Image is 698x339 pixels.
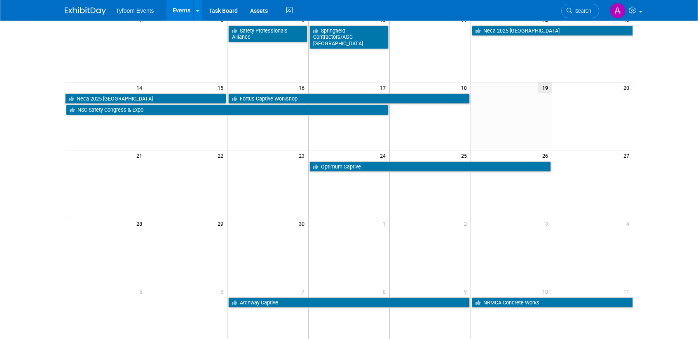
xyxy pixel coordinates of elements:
[544,218,552,229] span: 3
[66,105,389,115] a: NSC Safety Congress & Expo
[460,82,471,93] span: 18
[541,286,552,297] span: 10
[298,150,308,161] span: 23
[220,286,227,297] span: 6
[136,150,146,161] span: 21
[217,150,227,161] span: 22
[382,286,389,297] span: 8
[228,94,470,104] a: Fortus Captive Workshop
[472,26,633,36] a: Neca 2025 [GEOGRAPHIC_DATA]
[136,82,146,93] span: 14
[116,7,154,14] span: Tyfoom Events
[623,286,633,297] span: 11
[610,3,625,19] img: Angie Nichols
[623,82,633,93] span: 20
[463,286,471,297] span: 9
[217,82,227,93] span: 15
[561,4,599,18] a: Search
[623,150,633,161] span: 27
[309,161,551,172] a: Optimum Captive
[541,150,552,161] span: 26
[625,218,633,229] span: 4
[463,218,471,229] span: 2
[228,26,307,42] a: Safety Professionals Alliance
[301,286,308,297] span: 7
[572,8,591,14] span: Search
[472,297,633,308] a: NRMCA Concrete Works
[136,218,146,229] span: 28
[538,82,552,93] span: 19
[460,150,471,161] span: 25
[65,7,106,15] img: ExhibitDay
[65,94,226,104] a: Neca 2025 [GEOGRAPHIC_DATA]
[298,82,308,93] span: 16
[379,150,389,161] span: 24
[138,286,146,297] span: 5
[382,218,389,229] span: 1
[228,297,470,308] a: Archway Captive
[217,218,227,229] span: 29
[298,218,308,229] span: 30
[309,26,389,49] a: Springfield Contractors/AGC [GEOGRAPHIC_DATA]
[379,82,389,93] span: 17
